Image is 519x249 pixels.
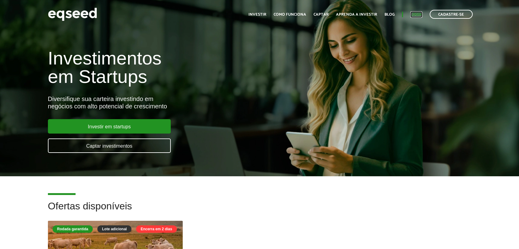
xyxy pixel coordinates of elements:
a: Como funciona [274,13,306,17]
a: Blog [384,13,395,17]
a: Captar investimentos [48,138,171,153]
div: Encerra em 2 dias [136,225,177,233]
a: Investir em startups [48,119,171,134]
div: Diversifique sua carteira investindo em negócios com alto potencial de crescimento [48,95,298,110]
h2: Ofertas disponíveis [48,201,471,221]
a: Cadastre-se [430,10,473,19]
div: Rodada garantida [53,225,93,233]
h1: Investimentos em Startups [48,49,298,86]
img: EqSeed [48,6,97,22]
a: Login [410,13,422,17]
a: Investir [248,13,266,17]
a: Aprenda a investir [336,13,377,17]
a: Captar [314,13,329,17]
div: Lote adicional [97,225,131,233]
